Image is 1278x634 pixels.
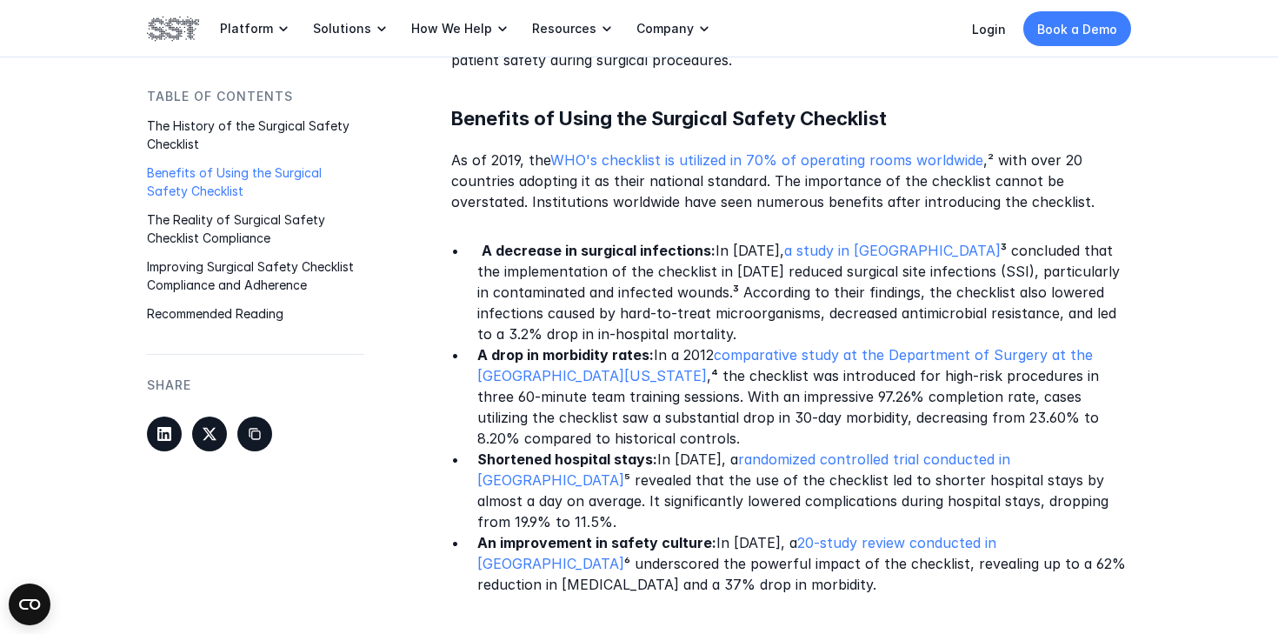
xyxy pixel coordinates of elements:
[147,87,293,106] p: Table of Contents
[477,532,1131,595] p: In [DATE], a ⁶ underscored the powerful impact of the checklist, revealing up to a 62% reduction ...
[9,584,50,625] button: Open CMP widget
[477,344,1131,449] p: In a 2012 ,⁴ the checklist was introduced for high-risk procedures in three 60-minute team traini...
[532,21,596,37] p: Resources
[451,150,1131,212] p: As of 2019, the ,² with over 20 countries adopting it as their national standard. The importance ...
[147,210,364,247] p: The Reality of Surgical Safety Checklist Compliance
[477,450,1015,489] a: randomized controlled trial conducted in [GEOGRAPHIC_DATA]
[972,22,1006,37] a: Login
[784,242,1001,259] a: a study in [GEOGRAPHIC_DATA]
[477,450,657,468] strong: Shortened hospital stays:
[477,240,1131,344] p: In [DATE], ³ concluded that the implementation of the checklist in [DATE] reduced surgical site i...
[1037,20,1117,38] p: Book a Demo
[220,21,273,37] p: Platform
[477,534,716,551] strong: An improvement in safety culture:
[147,14,199,43] img: SST logo
[636,21,694,37] p: Company
[147,117,364,153] p: The History of the Surgical Safety Checklist
[550,151,983,169] a: WHO's checklist is utilized in 70% of operating rooms worldwide
[147,164,364,200] p: Benefits of Using the Surgical Safety Checklist
[477,449,1131,532] p: In [DATE], a ⁵ revealed that the use of the checklist led to shorter hospital stays by almost a d...
[147,304,364,323] p: Recommended Reading
[147,257,364,294] p: Improving Surgical Safety Checklist Compliance and Adherence
[482,242,716,259] strong: A decrease in surgical infections:
[1023,11,1131,46] a: Book a Demo
[477,346,654,364] strong: A drop in morbidity rates:
[451,105,1131,132] h5: Benefits of Using the Surgical Safety Checklist
[313,21,371,37] p: Solutions
[147,376,191,395] p: SHARE
[411,21,492,37] p: How We Help
[477,346,1097,384] a: comparative study at the Department of Surgery at the [GEOGRAPHIC_DATA][US_STATE]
